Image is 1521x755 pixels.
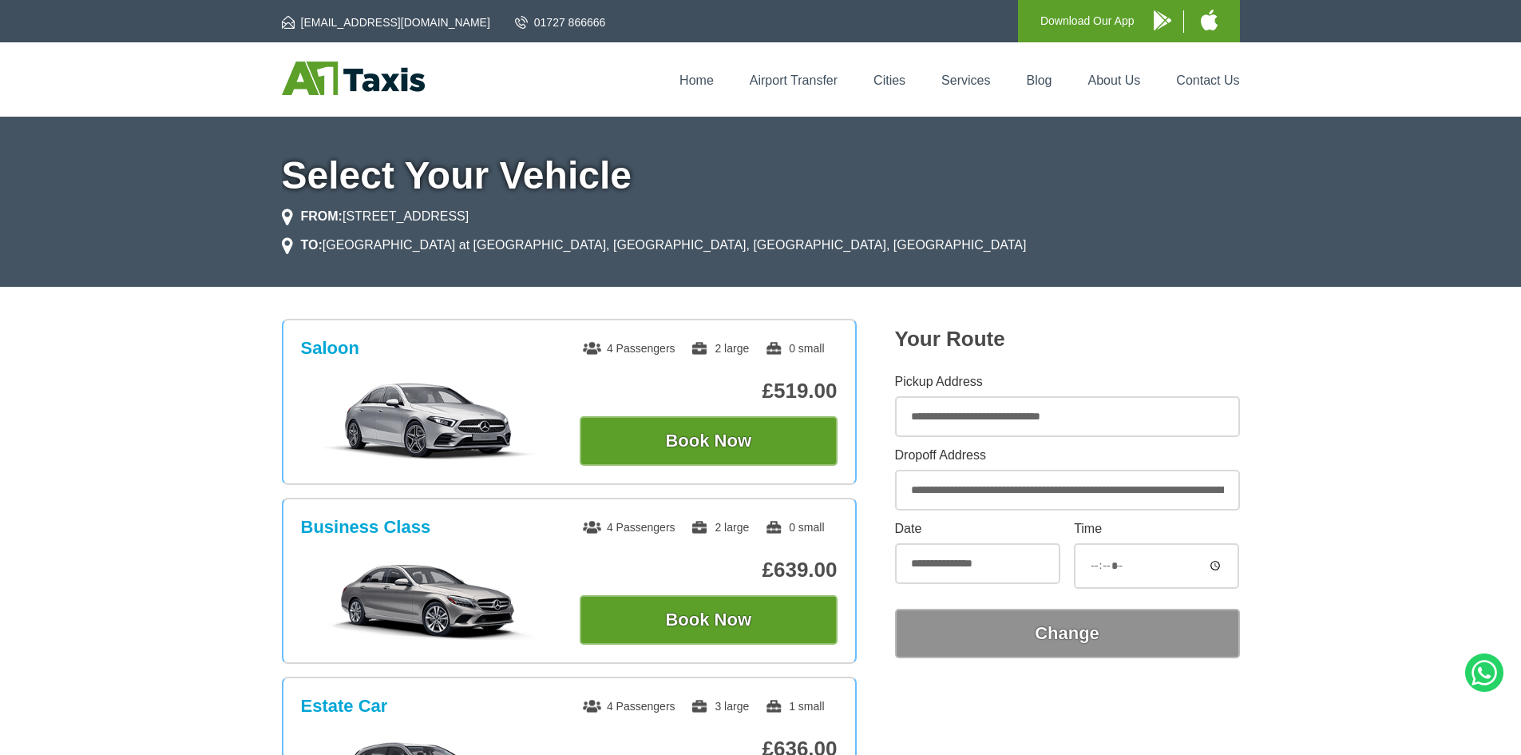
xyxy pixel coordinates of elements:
img: A1 Taxis Android App [1154,10,1171,30]
label: Date [895,523,1060,535]
label: Dropoff Address [895,449,1240,462]
h3: Business Class [301,517,431,538]
span: 3 large [691,700,749,713]
li: [STREET_ADDRESS] [282,207,469,226]
span: 0 small [765,342,824,355]
a: Cities [873,74,905,87]
a: Services [941,74,990,87]
img: Business Class [309,560,549,640]
a: About Us [1088,74,1141,87]
h3: Saloon [301,338,359,359]
span: 1 small [765,700,824,713]
span: 4 Passengers [583,700,675,713]
p: £639.00 [580,558,838,582]
span: 2 large [691,342,749,355]
button: Book Now [580,416,838,466]
p: £519.00 [580,379,838,403]
button: Book Now [580,595,838,645]
a: [EMAIL_ADDRESS][DOMAIN_NAME] [282,14,490,30]
span: 0 small [765,521,824,534]
h3: Estate Car [301,696,388,717]
a: Airport Transfer [750,74,838,87]
label: Pickup Address [895,376,1240,388]
img: Saloon [309,381,549,461]
span: 4 Passengers [583,521,675,534]
span: 2 large [691,521,749,534]
a: Home [679,74,714,87]
li: [GEOGRAPHIC_DATA] at [GEOGRAPHIC_DATA], [GEOGRAPHIC_DATA], [GEOGRAPHIC_DATA], [GEOGRAPHIC_DATA] [282,236,1027,255]
span: 4 Passengers [583,342,675,355]
strong: TO: [301,238,323,252]
label: Time [1074,523,1239,535]
h1: Select Your Vehicle [282,157,1240,195]
img: A1 Taxis iPhone App [1201,10,1218,30]
a: Contact Us [1176,74,1239,87]
p: Download Our App [1040,11,1135,31]
img: A1 Taxis St Albans LTD [282,62,425,95]
strong: FROM: [301,209,343,223]
button: Change [895,609,1240,658]
a: Blog [1026,74,1052,87]
h2: Your Route [895,327,1240,352]
a: 01727 866666 [515,14,606,30]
